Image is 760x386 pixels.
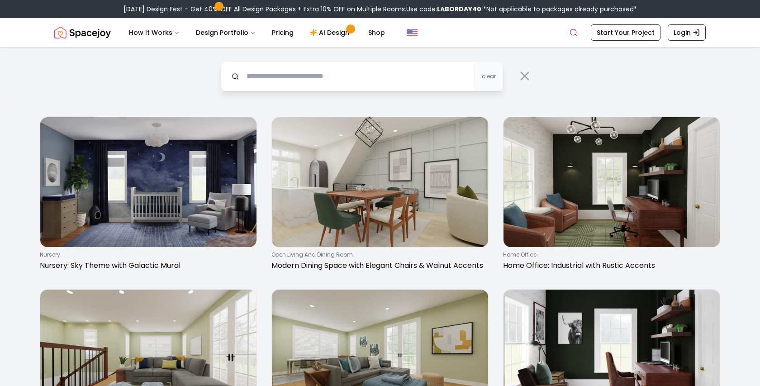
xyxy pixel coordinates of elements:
span: *Not applicable to packages already purchased* [481,5,637,14]
img: Home Office: Industrial with Rustic Accents [503,117,720,247]
p: Home Office: Industrial with Rustic Accents [503,260,717,271]
b: LABORDAY40 [437,5,481,14]
div: [DATE] Design Fest – Get 40% OFF All Design Packages + Extra 10% OFF on Multiple Rooms. [123,5,637,14]
nav: Main [122,24,392,42]
span: clear [482,73,496,80]
a: Nursery: Sky Theme with Galactic MuralnurseryNursery: Sky Theme with Galactic Mural [40,117,257,275]
p: Nursery: Sky Theme with Galactic Mural [40,260,253,271]
a: Modern Dining Space with Elegant Chairs & Walnut Accentsopen living and dining roomModern Dining ... [271,117,489,275]
p: open living and dining room [271,251,485,258]
span: Use code: [406,5,481,14]
a: Home Office: Industrial with Rustic Accentshome officeHome Office: Industrial with Rustic Accents [503,117,720,275]
p: nursery [40,251,253,258]
a: Pricing [265,24,301,42]
img: United States [407,27,418,38]
img: Modern Dining Space with Elegant Chairs & Walnut Accents [272,117,488,247]
p: home office [503,251,717,258]
a: Spacejoy [54,24,111,42]
img: Spacejoy Logo [54,24,111,42]
a: Start Your Project [591,24,660,41]
button: clear [474,62,503,91]
img: Nursery: Sky Theme with Galactic Mural [40,117,256,247]
a: Login [668,24,706,41]
p: Modern Dining Space with Elegant Chairs & Walnut Accents [271,260,485,271]
a: Shop [361,24,392,42]
nav: Global [54,18,706,47]
a: AI Design [303,24,359,42]
button: Design Portfolio [189,24,263,42]
button: How It Works [122,24,187,42]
